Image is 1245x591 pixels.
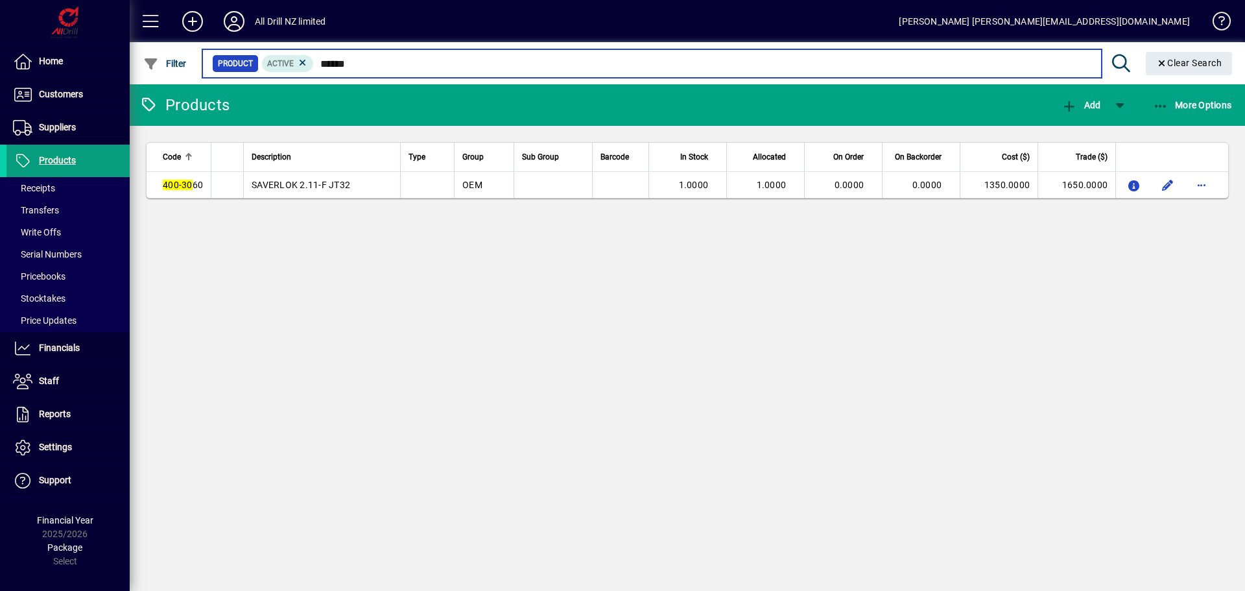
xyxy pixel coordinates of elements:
[462,150,484,164] span: Group
[6,287,130,309] a: Stocktakes
[1153,100,1232,110] span: More Options
[13,205,59,215] span: Transfers
[140,52,190,75] button: Filter
[13,249,82,259] span: Serial Numbers
[522,150,584,164] div: Sub Group
[39,89,83,99] span: Customers
[462,150,506,164] div: Group
[39,409,71,419] span: Reports
[39,155,76,165] span: Products
[6,221,130,243] a: Write Offs
[1203,3,1229,45] a: Knowledge Base
[13,315,77,326] span: Price Updates
[735,150,798,164] div: Allocated
[600,150,641,164] div: Barcode
[522,150,559,164] span: Sub Group
[39,343,80,353] span: Financials
[39,442,72,452] span: Settings
[912,180,942,190] span: 0.0000
[13,183,55,193] span: Receipts
[13,293,65,304] span: Stocktakes
[657,150,720,164] div: In Stock
[753,150,786,164] span: Allocated
[163,150,203,164] div: Code
[6,243,130,265] a: Serial Numbers
[812,150,875,164] div: On Order
[1037,172,1115,198] td: 1650.0000
[213,10,255,33] button: Profile
[172,10,213,33] button: Add
[409,150,446,164] div: Type
[1076,150,1108,164] span: Trade ($)
[6,112,130,144] a: Suppliers
[6,199,130,221] a: Transfers
[6,45,130,78] a: Home
[757,180,787,190] span: 1.0000
[1146,52,1233,75] button: Clear
[13,227,61,237] span: Write Offs
[37,515,93,525] span: Financial Year
[6,431,130,464] a: Settings
[899,11,1190,32] div: [PERSON_NAME] [PERSON_NAME][EMAIL_ADDRESS][DOMAIN_NAME]
[47,542,82,553] span: Package
[6,78,130,111] a: Customers
[163,180,193,190] em: 400-30
[252,150,392,164] div: Description
[833,150,864,164] span: On Order
[6,365,130,398] a: Staff
[895,150,942,164] span: On Backorder
[1157,175,1178,195] button: Edit
[835,180,864,190] span: 0.0000
[39,56,63,66] span: Home
[1156,58,1222,68] span: Clear Search
[255,11,326,32] div: All Drill NZ limited
[6,177,130,199] a: Receipts
[139,95,230,115] div: Products
[39,122,76,132] span: Suppliers
[252,150,291,164] span: Description
[600,150,629,164] span: Barcode
[39,475,71,485] span: Support
[39,376,59,386] span: Staff
[6,265,130,287] a: Pricebooks
[1150,93,1235,117] button: More Options
[1058,93,1104,117] button: Add
[267,59,294,68] span: Active
[163,180,203,190] span: 60
[13,271,65,282] span: Pricebooks
[1002,150,1030,164] span: Cost ($)
[409,150,425,164] span: Type
[6,398,130,431] a: Reports
[679,180,709,190] span: 1.0000
[462,180,482,190] span: OEM
[1061,100,1100,110] span: Add
[680,150,708,164] span: In Stock
[262,55,314,72] mat-chip: Activation Status: Active
[6,309,130,332] a: Price Updates
[218,57,253,70] span: Product
[143,58,187,69] span: Filter
[1191,175,1212,195] button: More options
[960,172,1037,198] td: 1350.0000
[6,464,130,497] a: Support
[252,180,350,190] span: SAVERLOK 2.11-F JT32
[163,150,181,164] span: Code
[890,150,953,164] div: On Backorder
[6,332,130,365] a: Financials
